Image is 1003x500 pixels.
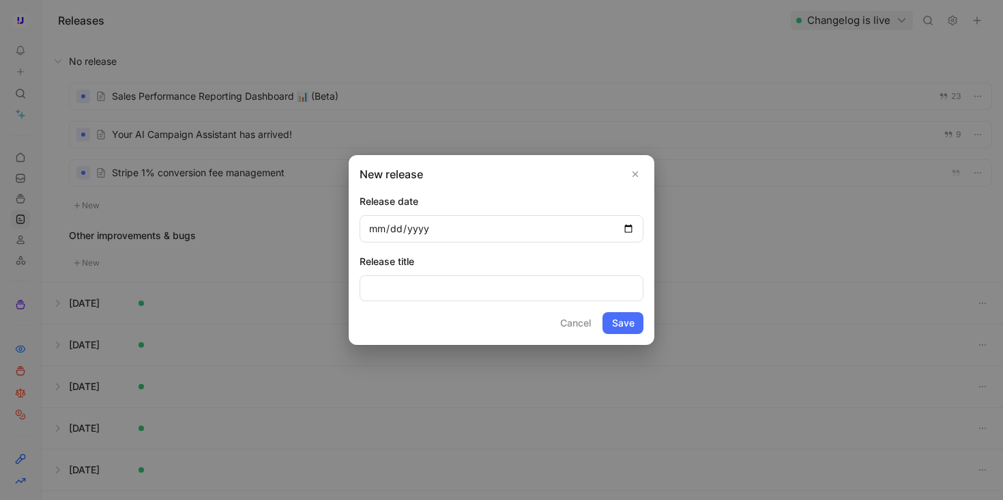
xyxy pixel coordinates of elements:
[602,312,643,334] button: Save
[627,166,643,182] button: Close
[554,312,597,334] button: Cancel
[360,193,643,210] div: Release date
[360,166,643,182] h2: New release
[360,253,643,270] div: Release title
